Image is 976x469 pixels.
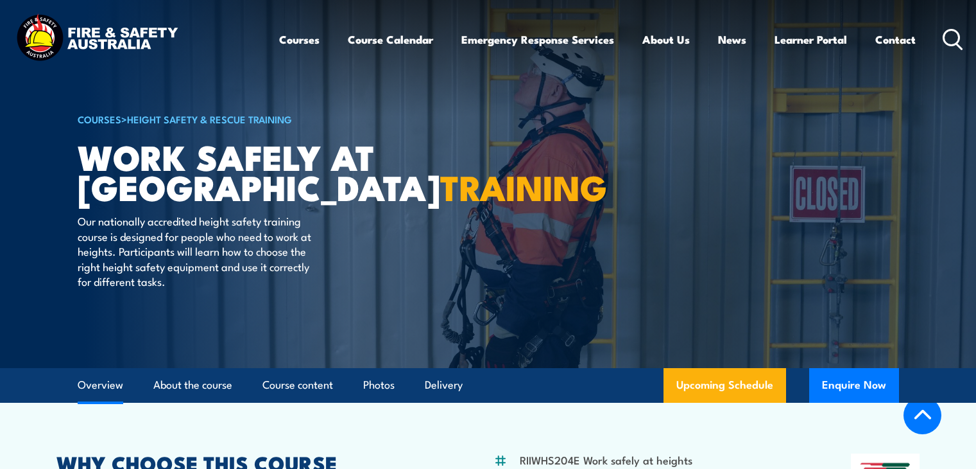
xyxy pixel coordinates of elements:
a: About Us [642,22,690,57]
a: About the course [153,368,232,402]
a: Course Calendar [348,22,433,57]
p: Our nationally accredited height safety training course is designed for people who need to work a... [78,213,312,288]
a: Course content [262,368,333,402]
a: Overview [78,368,123,402]
strong: TRAINING [440,159,607,213]
a: Learner Portal [775,22,847,57]
a: Delivery [425,368,463,402]
a: Courses [279,22,320,57]
a: Contact [875,22,916,57]
a: Emergency Response Services [461,22,614,57]
a: Upcoming Schedule [664,368,786,403]
a: Height Safety & Rescue Training [127,112,292,126]
h6: > [78,111,395,127]
a: Photos [363,368,395,402]
li: RIIWHS204E Work safely at heights [520,452,692,467]
button: Enquire Now [809,368,899,403]
h1: Work Safely at [GEOGRAPHIC_DATA] [78,141,395,201]
a: COURSES [78,112,121,126]
a: News [718,22,746,57]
